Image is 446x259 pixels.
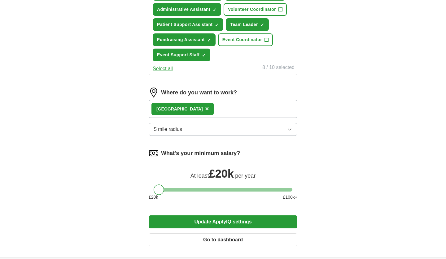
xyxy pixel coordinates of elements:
[222,37,262,43] span: Event Coordinator
[149,123,297,136] button: 5 mile radius
[215,23,219,28] span: ✓
[161,88,237,97] label: Where do you want to work?
[260,23,264,28] span: ✓
[218,33,273,46] button: Event Coordinator
[153,49,210,61] button: Event Support Staff✓
[209,167,234,180] span: £ 20k
[154,126,182,133] span: 5 mile radius
[213,7,216,12] span: ✓
[202,53,206,58] span: ✓
[153,3,221,16] button: Administrative Assistant✓
[153,33,216,46] button: Fundraising Assistant✓
[230,21,258,28] span: Team Leader
[149,233,297,246] button: Go to dashboard
[262,64,295,72] div: 8 / 10 selected
[207,38,211,43] span: ✓
[157,21,212,28] span: Patient Support Assistant
[153,18,223,31] button: Patient Support Assistant✓
[224,3,287,16] button: Volunteer Coordinator
[205,104,209,114] button: ×
[283,194,297,201] span: £ 100 k+
[235,173,256,179] span: per year
[228,6,276,13] span: Volunteer Coordinator
[156,106,203,112] div: [GEOGRAPHIC_DATA]
[149,148,159,158] img: salary.png
[157,6,210,13] span: Administrative Assistant
[149,88,159,97] img: location.png
[161,149,240,158] label: What's your minimum salary?
[157,37,205,43] span: Fundraising Assistant
[149,215,297,228] button: Update ApplyIQ settings
[205,105,209,112] span: ×
[157,52,199,58] span: Event Support Staff
[149,194,158,201] span: £ 20 k
[190,173,209,179] span: At least
[153,65,173,72] button: Select all
[226,18,269,31] button: Team Leader✓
